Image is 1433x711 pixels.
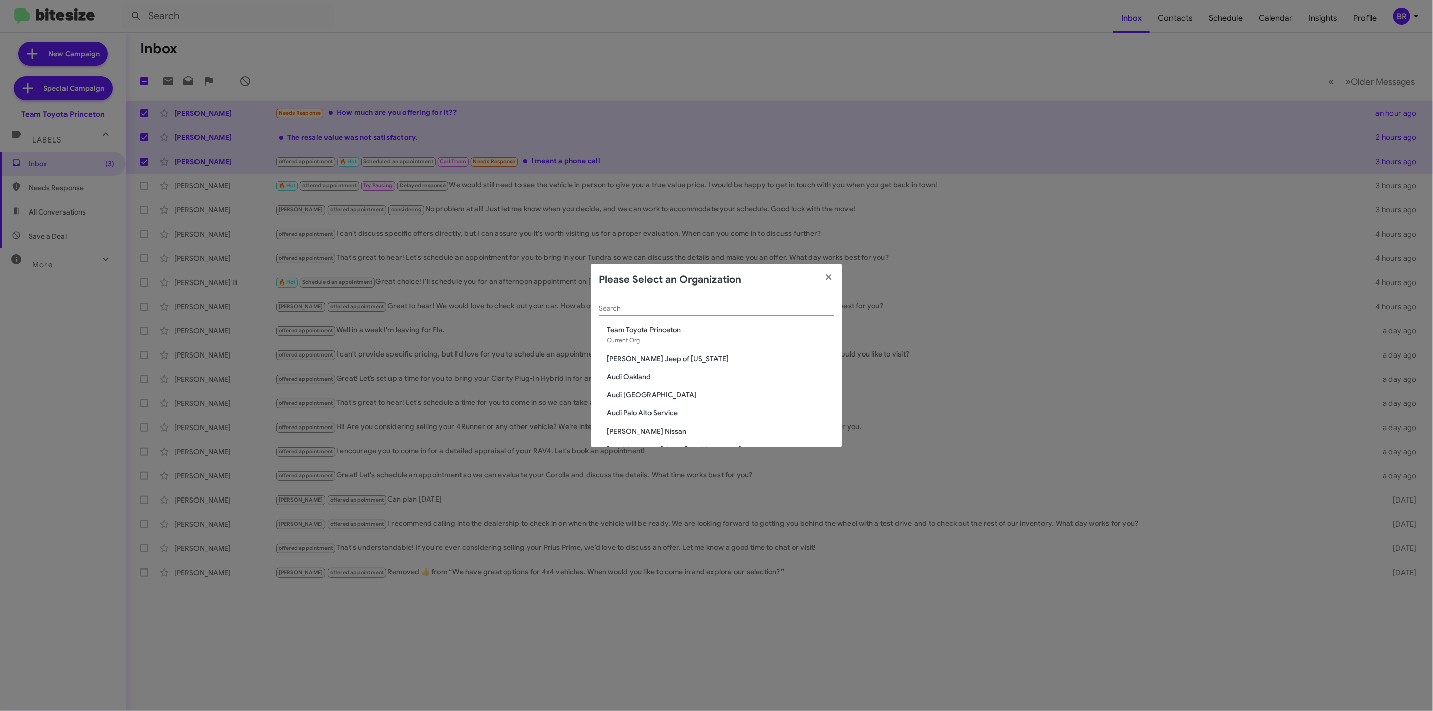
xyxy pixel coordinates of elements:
span: [PERSON_NAME] Nissan [607,426,834,436]
span: Audi Palo Alto Service [607,408,834,418]
h2: Please Select an Organization [599,272,741,288]
span: Current Org [607,336,640,344]
span: [PERSON_NAME] CDJR [PERSON_NAME] [607,444,834,454]
span: Audi [GEOGRAPHIC_DATA] [607,390,834,400]
span: [PERSON_NAME] Jeep of [US_STATE] [607,353,834,364]
span: Audi Oakland [607,372,834,382]
span: Team Toyota Princeton [607,325,834,335]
